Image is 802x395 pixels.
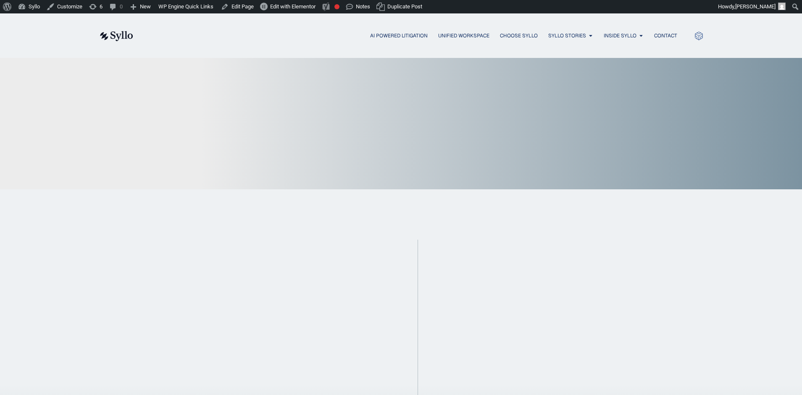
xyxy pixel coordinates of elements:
[270,3,316,10] span: Edit with Elementor
[548,32,586,39] a: Syllo Stories
[370,32,428,39] a: AI Powered Litigation
[604,32,636,39] a: Inside Syllo
[438,32,489,39] a: Unified Workspace
[654,32,677,39] a: Contact
[500,32,538,39] a: Choose Syllo
[735,3,776,10] span: [PERSON_NAME]
[99,31,133,41] img: syllo
[334,4,339,9] div: Focus keyphrase not set
[150,32,677,40] nav: Menu
[150,32,677,40] div: Menu Toggle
